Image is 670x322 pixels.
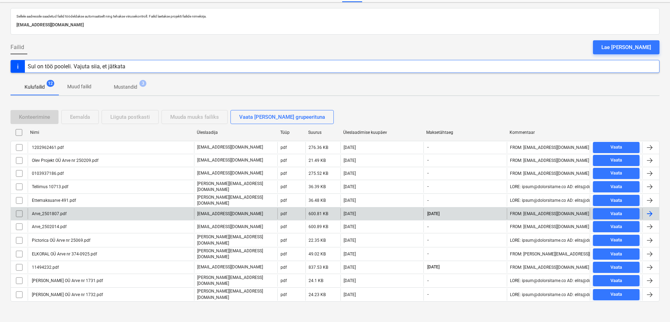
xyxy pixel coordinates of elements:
div: [DATE] [344,252,356,256]
span: Failid [11,43,24,52]
div: Vaata [610,223,622,231]
span: [DATE] [427,211,440,217]
span: - [427,251,429,257]
div: Vaata [610,277,622,285]
div: [DATE] [344,145,356,150]
p: [PERSON_NAME][EMAIL_ADDRESS][DOMAIN_NAME] [197,181,275,193]
div: Vaata [PERSON_NAME] grupeerituna [239,112,325,122]
div: [DATE] [344,171,356,176]
div: 11494232.pdf [31,265,59,270]
div: Vaata [610,236,622,244]
button: Vaata [593,155,640,166]
div: Üleslaadija [197,130,275,135]
div: [DATE] [344,184,356,189]
div: 36.48 KB [309,198,326,203]
div: Sul on töö pooleli. Vajuta siia, et jätkata [28,63,125,70]
button: Vaata [593,275,640,286]
div: 36.39 KB [309,184,326,189]
span: - [427,292,429,297]
span: - [427,144,429,150]
div: 22.35 KB [309,238,326,243]
div: Olev Projekt OÜ Arve nr 250209.pdf [31,158,98,163]
p: Kulufailid [25,83,45,91]
div: 1202962461.pdf [31,145,64,150]
p: [PERSON_NAME][EMAIL_ADDRESS][DOMAIN_NAME] [197,234,275,246]
div: Vaata [610,197,622,205]
p: [EMAIL_ADDRESS][DOMAIN_NAME] [197,264,263,270]
div: [PERSON_NAME] OÜ Arve nr 1732.pdf [31,292,103,297]
span: - [427,278,429,284]
div: pdf [281,145,287,150]
div: pdf [281,278,287,283]
p: Sellele aadressile saadetud failid töödeldakse automaatselt ning tehakse viirusekontroll. Failid ... [16,14,654,19]
p: [EMAIL_ADDRESS][DOMAIN_NAME] [197,157,263,163]
span: - [427,224,429,230]
button: Vaata [593,142,640,153]
div: Tellimus 10713.pdf [31,184,68,189]
div: pdf [281,171,287,176]
div: [DATE] [344,278,356,283]
div: pdf [281,184,287,189]
button: Vaata [593,248,640,260]
div: 49.02 KB [309,252,326,256]
div: Üleslaadimise kuupäev [343,130,421,135]
div: 275.52 KB [309,171,328,176]
div: ELKORAL OÜ Arve nr 374-0925.pdf [31,252,97,256]
p: [EMAIL_ADDRESS][DOMAIN_NAME] [197,170,263,176]
div: Suurus [308,130,338,135]
div: pdf [281,238,287,243]
button: Vaata [593,289,640,300]
button: Vaata [593,208,640,219]
div: pdf [281,265,287,270]
div: [DATE] [344,158,356,163]
div: Vaata [610,210,622,218]
span: 3 [139,80,146,87]
div: Vaata [610,263,622,272]
div: Kommentaar [510,130,587,135]
div: Vaata [610,169,622,177]
p: [EMAIL_ADDRESS][DOMAIN_NAME] [16,21,654,29]
button: Vaata [593,221,640,232]
div: Ettemaksuarve 491.pdf [31,198,76,203]
p: Muud failid [67,83,91,90]
iframe: Chat Widget [635,288,670,322]
div: Nimi [30,130,191,135]
p: [PERSON_NAME][EMAIL_ADDRESS][DOMAIN_NAME] [197,275,275,287]
p: [PERSON_NAME][EMAIL_ADDRESS][DOMAIN_NAME] [197,288,275,300]
button: Vaata [593,262,640,273]
div: Maksetähtaeg [426,130,504,135]
button: Vaata [PERSON_NAME] grupeerituna [230,110,334,124]
div: [DATE] [344,265,356,270]
div: pdf [281,224,287,229]
span: 12 [47,80,54,87]
button: Vaata [593,181,640,192]
div: 0103937186.pdf [31,171,64,176]
p: Mustandid [114,83,137,91]
p: [PERSON_NAME][EMAIL_ADDRESS][DOMAIN_NAME] [197,194,275,206]
div: 24.23 KB [309,292,326,297]
div: 837.53 KB [309,265,328,270]
span: - [427,157,429,163]
button: Lae [PERSON_NAME] [593,40,659,54]
div: 21.49 KB [309,158,326,163]
div: [DATE] [344,292,356,297]
div: pdf [281,158,287,163]
div: Vaata [610,250,622,258]
span: - [427,170,429,176]
div: pdf [281,198,287,203]
div: [DATE] [344,224,356,229]
div: pdf [281,211,287,216]
div: 24.1 KB [309,278,323,283]
div: [DATE] [344,238,356,243]
div: Vaata [610,143,622,151]
div: Vaata [610,290,622,299]
span: - [427,184,429,190]
button: Vaata [593,168,640,179]
div: [DATE] [344,211,356,216]
div: Tüüp [280,130,303,135]
span: [DATE] [427,264,440,270]
div: pdf [281,252,287,256]
button: Vaata [593,235,640,246]
div: 600.81 KB [309,211,328,216]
